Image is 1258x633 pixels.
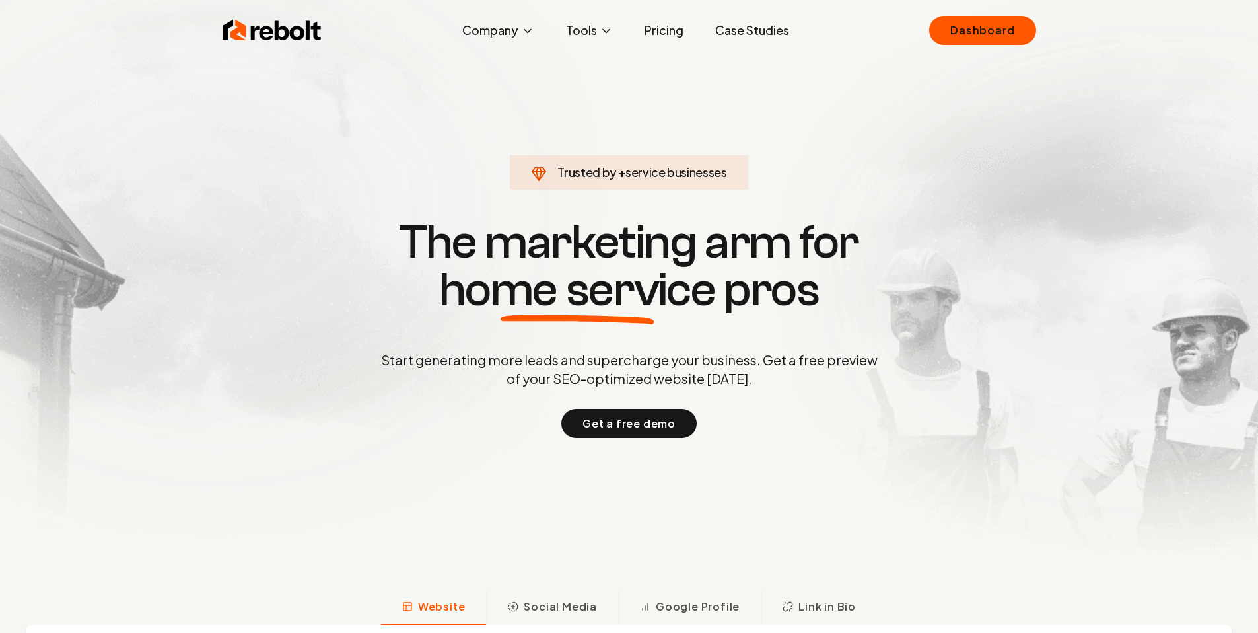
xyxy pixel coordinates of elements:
[452,17,545,44] button: Company
[378,351,880,388] p: Start generating more leads and supercharge your business. Get a free preview of your SEO-optimiz...
[656,599,740,614] span: Google Profile
[439,266,716,314] span: home service
[486,591,618,625] button: Social Media
[557,165,616,180] span: Trusted by
[761,591,877,625] button: Link in Bio
[223,17,322,44] img: Rebolt Logo
[381,591,487,625] button: Website
[618,591,761,625] button: Google Profile
[524,599,597,614] span: Social Media
[929,16,1035,45] a: Dashboard
[561,409,697,438] button: Get a free demo
[798,599,856,614] span: Link in Bio
[618,165,625,180] span: +
[418,599,466,614] span: Website
[555,17,623,44] button: Tools
[312,219,946,314] h1: The marketing arm for pros
[705,17,800,44] a: Case Studies
[625,165,727,180] span: service businesses
[634,17,694,44] a: Pricing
